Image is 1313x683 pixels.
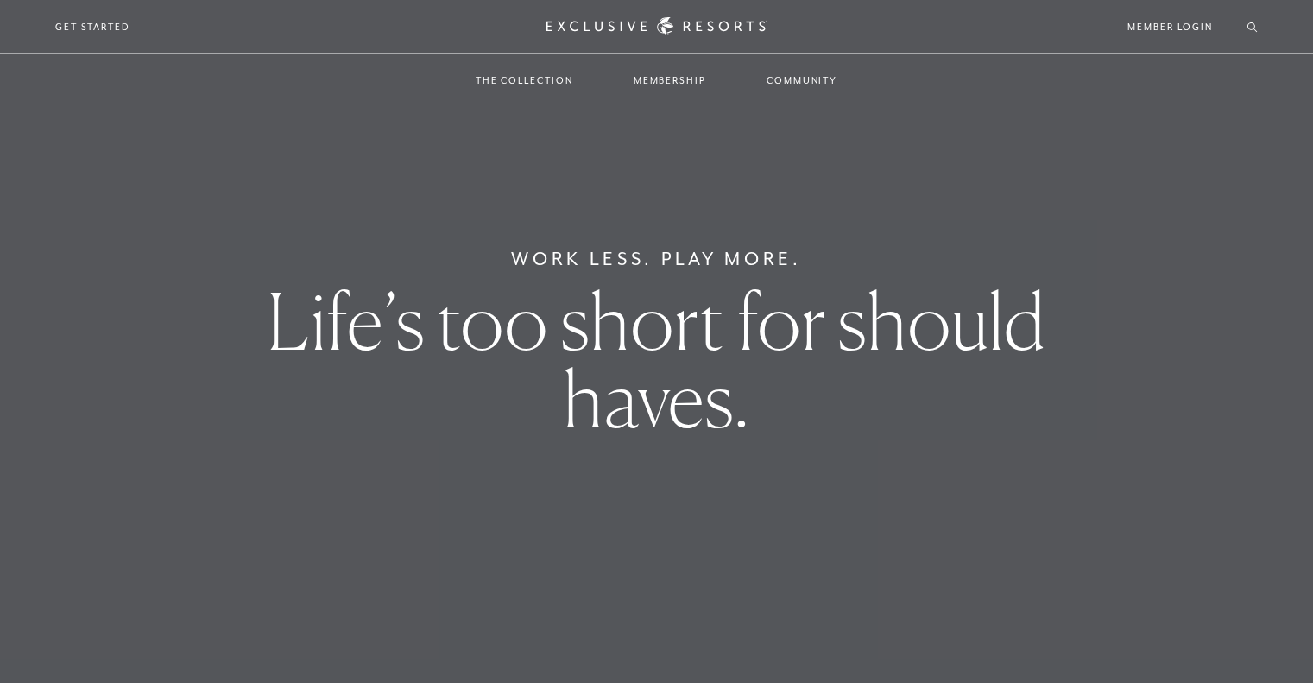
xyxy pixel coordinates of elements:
a: Community [749,55,855,105]
a: Get Started [55,19,130,35]
a: Member Login [1127,19,1213,35]
h1: Life’s too short for should haves. [230,282,1083,438]
a: The Collection [458,55,590,105]
h6: Work Less. Play More. [511,245,802,273]
a: Membership [616,55,723,105]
